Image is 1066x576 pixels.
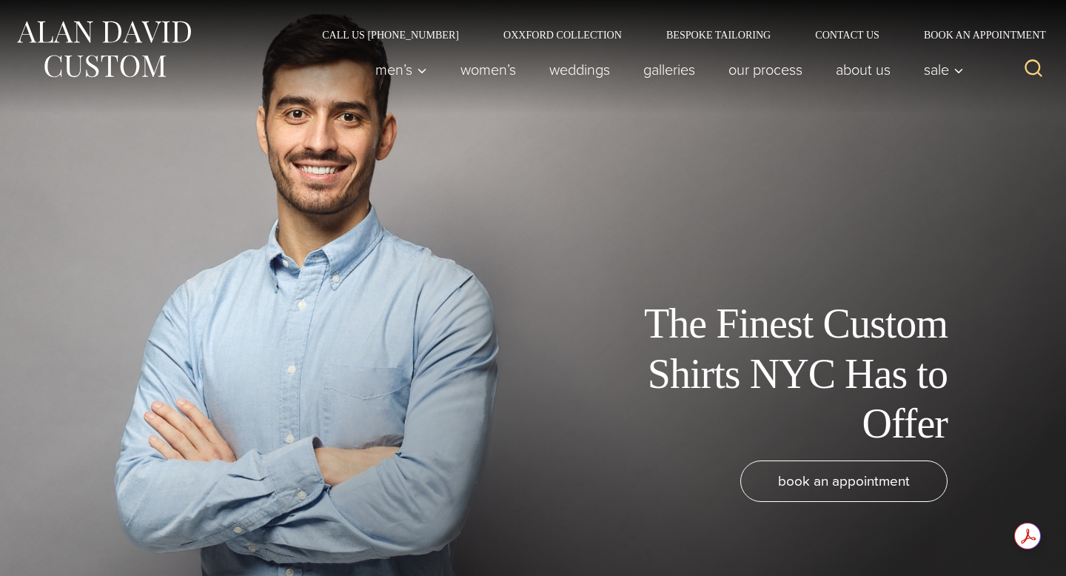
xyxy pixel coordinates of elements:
[902,30,1051,40] a: Book an Appointment
[444,55,533,84] a: Women’s
[819,55,908,84] a: About Us
[300,30,481,40] a: Call Us [PHONE_NUMBER]
[15,16,192,82] img: Alan David Custom
[300,30,1051,40] nav: Secondary Navigation
[712,55,819,84] a: Our Process
[359,55,972,84] nav: Primary Navigation
[614,299,948,449] h1: The Finest Custom Shirts NYC Has to Offer
[793,30,902,40] a: Contact Us
[375,62,427,77] span: Men’s
[778,470,910,492] span: book an appointment
[533,55,627,84] a: weddings
[644,30,793,40] a: Bespoke Tailoring
[1016,52,1051,87] button: View Search Form
[740,461,948,502] a: book an appointment
[924,62,964,77] span: Sale
[481,30,644,40] a: Oxxford Collection
[627,55,712,84] a: Galleries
